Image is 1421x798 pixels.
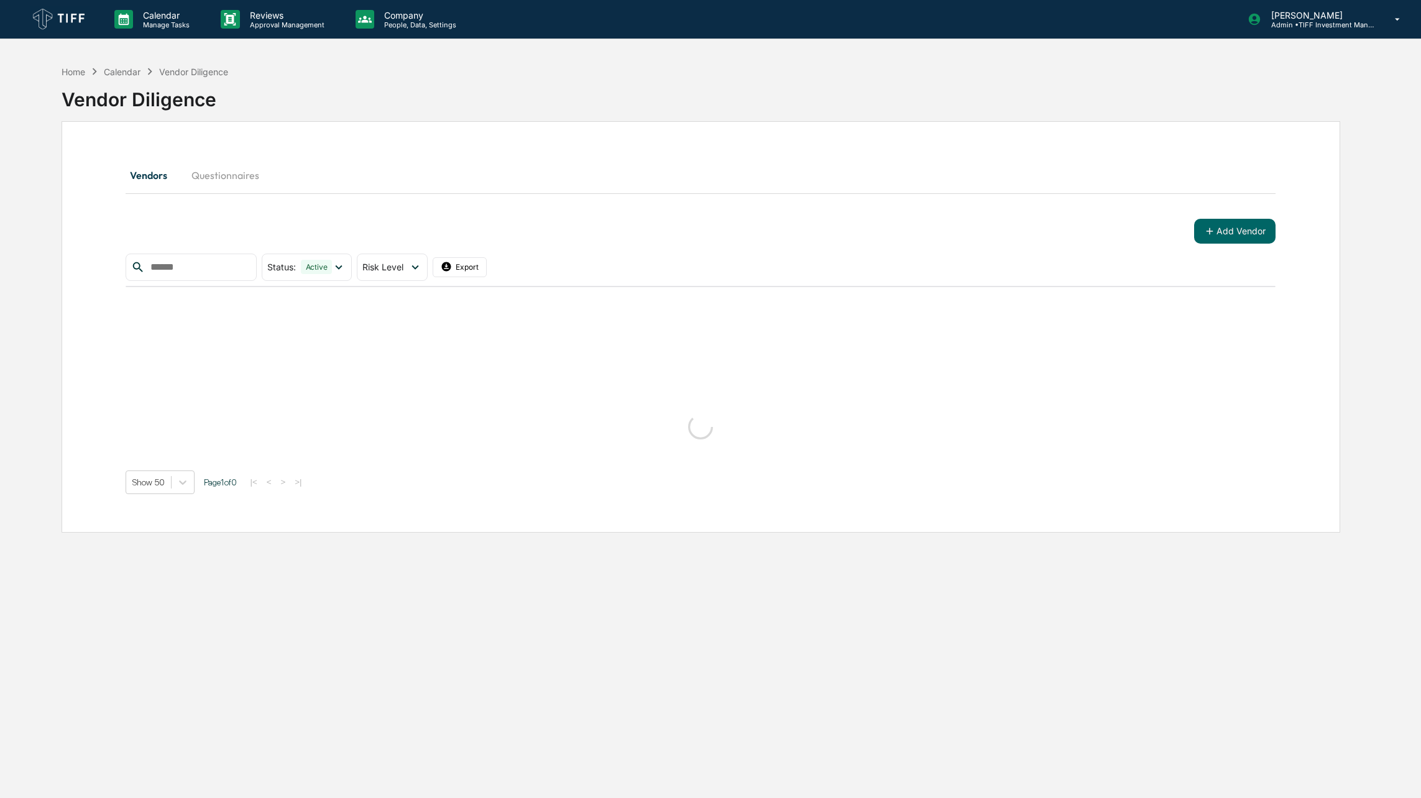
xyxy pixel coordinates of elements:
[159,66,228,77] div: Vendor Diligence
[126,160,182,190] button: Vendors
[1194,219,1276,244] button: Add Vendor
[246,477,260,487] button: |<
[1261,21,1377,29] p: Admin • TIFF Investment Management
[374,21,462,29] p: People, Data, Settings
[267,262,296,272] span: Status :
[62,78,1340,111] div: Vendor Diligence
[301,260,333,274] div: Active
[133,21,196,29] p: Manage Tasks
[362,262,403,272] span: Risk Level
[291,477,305,487] button: >|
[133,10,196,21] p: Calendar
[62,66,85,77] div: Home
[277,477,289,487] button: >
[126,160,1276,190] div: secondary tabs example
[204,477,237,487] span: Page 1 of 0
[240,10,331,21] p: Reviews
[263,477,275,487] button: <
[240,21,331,29] p: Approval Management
[104,66,140,77] div: Calendar
[30,6,90,33] img: logo
[433,257,487,277] button: Export
[182,160,269,190] button: Questionnaires
[374,10,462,21] p: Company
[1261,10,1377,21] p: [PERSON_NAME]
